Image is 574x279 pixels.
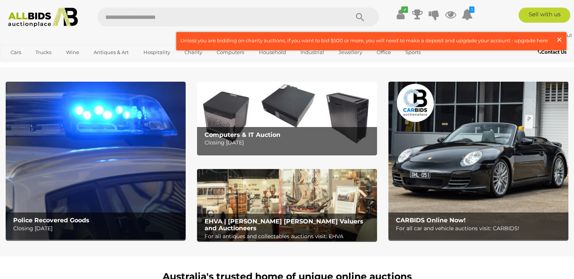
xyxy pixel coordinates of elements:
[396,217,466,224] b: CARBIDS Online Now!
[6,59,69,71] a: [GEOGRAPHIC_DATA]
[334,46,367,59] a: Jewellery
[212,46,249,59] a: Computers
[61,46,84,59] a: Wine
[205,218,363,232] b: EHVA | [PERSON_NAME] [PERSON_NAME] Valuers and Auctioneers
[469,6,474,13] i: 1
[197,82,377,154] img: Computers & IT Auction
[254,46,291,59] a: Household
[205,138,373,147] p: Closing [DATE]
[6,82,186,240] a: Police Recovered Goods Police Recovered Goods Closing [DATE]
[538,48,568,56] a: Contact Us
[341,8,379,26] button: Search
[4,8,82,27] img: Allbids.com.au
[13,217,89,224] b: Police Recovered Goods
[197,169,377,241] img: EHVA | Evans Hastings Valuers and Auctioneers
[461,8,472,21] a: 1
[197,82,377,154] a: Computers & IT Auction Computers & IT Auction Closing [DATE]
[197,169,377,241] a: EHVA | Evans Hastings Valuers and Auctioneers EHVA | [PERSON_NAME] [PERSON_NAME] Valuers and Auct...
[401,6,408,13] i: ✔
[6,82,186,240] img: Police Recovered Goods
[295,46,329,59] a: Industrial
[31,46,56,59] a: Trucks
[138,46,175,59] a: Hospitality
[205,232,373,241] p: For all antiques and collectables auctions visit: EHVA
[538,49,566,55] b: Contact Us
[388,82,568,240] a: CARBIDS Online Now! CARBIDS Online Now! For all car and vehicle auctions visit: CARBIDS!
[556,32,563,47] span: ×
[13,224,182,233] p: Closing [DATE]
[388,82,568,240] img: CARBIDS Online Now!
[205,131,280,138] b: Computers & IT Auction
[395,8,406,21] a: ✔
[519,8,570,23] a: Sell with us
[180,46,207,59] a: Charity
[372,46,396,59] a: Office
[89,46,134,59] a: Antiques & Art
[6,46,26,59] a: Cars
[400,46,426,59] a: Sports
[396,224,565,233] p: For all car and vehicle auctions visit: CARBIDS!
